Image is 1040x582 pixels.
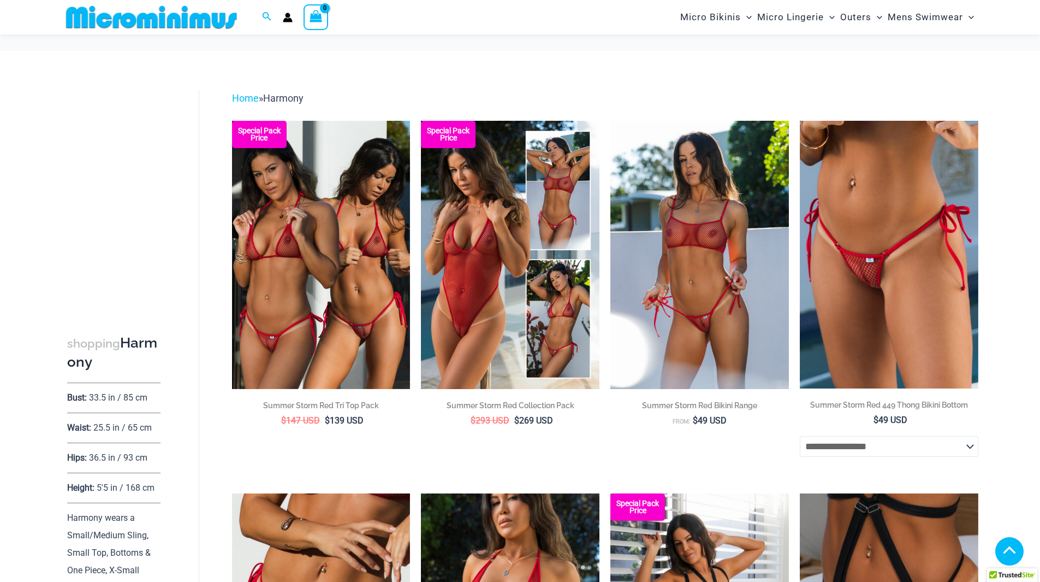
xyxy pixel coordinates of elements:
a: Summer Storm Red 449 Thong 01Summer Storm Red 449 Thong 03Summer Storm Red 449 Thong 03 [800,121,978,389]
a: OutersMenu ToggleMenu Toggle [837,3,885,31]
p: Waist: [67,422,91,433]
span: $ [693,415,698,426]
a: Summer Storm Red 332 Crop Top 449 Thong 02Summer Storm Red 332 Crop Top 449 Thong 03Summer Storm ... [610,121,789,389]
h2: Summer Storm Red Collection Pack [421,400,599,411]
span: Menu Toggle [871,3,882,31]
span: $ [514,415,519,426]
span: Micro Bikinis [680,3,741,31]
a: Search icon link [262,10,272,24]
span: shopping [67,337,120,350]
a: Summer Storm Red Tri Top Pack F Summer Storm Red Tri Top Pack BSummer Storm Red Tri Top Pack B [232,121,411,389]
a: Home [232,92,259,104]
h2: Summer Storm Red Bikini Range [610,400,789,411]
img: Summer Storm Red Tri Top Pack F [232,121,411,389]
bdi: 139 USD [325,415,364,426]
span: » [232,92,304,104]
span: Outers [840,3,871,31]
span: Mens Swimwear [888,3,963,31]
span: Micro Lingerie [757,3,824,31]
bdi: 269 USD [514,415,553,426]
iframe: TrustedSite Certified [67,81,165,300]
a: Mens SwimwearMenu ToggleMenu Toggle [885,3,977,31]
a: Summer Storm Red Collection Pack [421,400,599,415]
span: $ [471,415,476,426]
span: From: [673,418,690,425]
p: Height: [67,483,94,493]
a: Account icon link [283,13,293,22]
span: $ [873,415,878,425]
img: Summer Storm Red 449 Thong 01 [800,121,978,389]
span: $ [281,415,286,426]
bdi: 49 USD [693,415,727,426]
nav: Site Navigation [676,2,979,33]
bdi: 293 USD [471,415,509,426]
span: Menu Toggle [824,3,835,31]
a: Micro LingerieMenu ToggleMenu Toggle [754,3,837,31]
a: Micro BikinisMenu ToggleMenu Toggle [678,3,754,31]
span: Menu Toggle [741,3,752,31]
p: 5'5 in / 168 cm [97,483,154,493]
bdi: 49 USD [873,415,907,425]
a: View Shopping Cart, empty [304,4,329,30]
p: 36.5 in / 93 cm [89,452,147,463]
b: Special Pack Price [610,500,665,514]
h3: Harmony [67,334,161,372]
span: $ [325,415,330,426]
b: Special Pack Price [232,127,287,142]
p: 25.5 in / 65 cm [93,422,152,433]
a: Summer Storm Red 449 Thong Bikini Bottom [800,399,978,414]
h2: Summer Storm Red 449 Thong Bikini Bottom [800,399,978,410]
a: Summer Storm Red Collection Pack F Summer Storm Red Collection Pack BSummer Storm Red Collection ... [421,121,599,389]
bdi: 147 USD [281,415,320,426]
span: Harmony [263,92,304,104]
h2: Summer Storm Red Tri Top Pack [232,400,411,411]
p: 33.5 in / 85 cm [89,392,147,403]
p: Hips: [67,452,87,463]
b: Special Pack Price [421,127,476,142]
a: Summer Storm Red Tri Top Pack [232,400,411,415]
span: Menu Toggle [963,3,974,31]
a: Summer Storm Red Bikini Range [610,400,789,415]
img: MM SHOP LOGO FLAT [62,5,241,30]
p: Bust: [67,392,87,403]
img: Summer Storm Red Collection Pack F [421,121,599,389]
img: Summer Storm Red 332 Crop Top 449 Thong 02 [610,121,789,389]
